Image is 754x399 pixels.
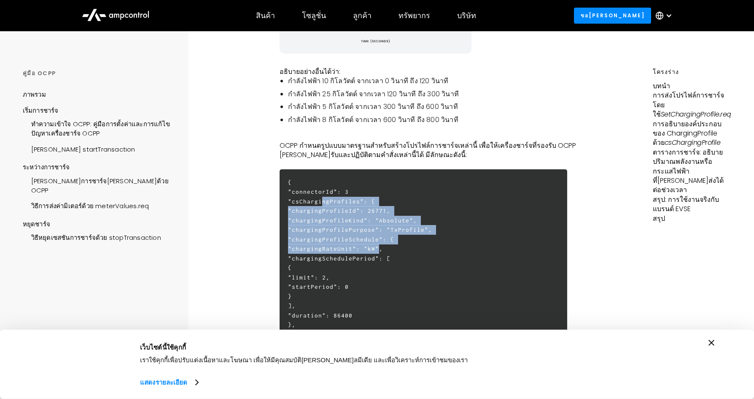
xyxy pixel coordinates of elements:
[280,131,599,141] p: ‍
[653,90,724,119] font: การส่งโปรไฟล์การชาร์จโดยใช้
[653,81,670,91] font: บทนำ
[572,340,693,364] button: ตกลง
[288,226,432,233] font: "chargingProfilePurpose": "TxProfile",
[653,119,722,148] font: การอธิบายองค์ประกอบของ ChargingProfile ด้วย
[653,214,665,223] font: สรุป
[140,343,186,350] font: เว็บไซต์นี้ใช้คุกกี้
[353,11,372,20] div: ลูกค้า
[574,8,651,23] a: ขอ[PERSON_NAME]
[625,348,640,356] font: ตกลง
[288,102,458,111] font: กำลังไฟฟ้า 5 กิโลวัตต์ จากเวลา 300 วินาที ถึง 600 วินาที
[288,217,417,224] font: "chargingProfileKind": "Absolute",
[23,229,161,244] a: วิธีหยุดเซสชันการชาร์จด้วย stopTransaction
[353,10,372,21] font: ลูกค้า
[31,145,135,154] font: [PERSON_NAME] startTransaction
[288,321,296,328] font: },
[288,198,375,205] font: "csChargingProfiles": {
[23,197,149,213] a: วิธีการส่งค่ามิเตอร์ด้วย meterValues.req
[280,160,599,169] p: ‍
[23,90,46,106] a: ภาพรวม
[288,274,330,281] font: "limit": 2,
[23,220,50,228] font: หยุดชาร์จ
[399,10,430,21] font: ทรัพยากร
[23,90,46,99] font: ภาพรวม
[708,340,714,346] button: ปิดแบนเนอร์
[23,141,135,156] a: [PERSON_NAME] startTransaction
[288,76,449,86] font: กำลังไฟฟ้า 10 กิโลวัตต์ จากเวลา 0 วินาที ถึง 120 วินาที
[653,147,724,195] font: ตารางการชาร์จ: อธิบายปริมาณพลังงานหรือกระแสไฟฟ้าที่[PERSON_NAME]ส่งได้ต่อช่วงเวลา
[661,109,731,119] font: SetChargingProfile.req
[31,201,149,210] font: วิธีการส่งค่ามิเตอร์ด้วย meterValues.req
[288,283,349,290] font: "startPeriod": 0
[302,10,326,21] font: โซลูชั่น
[653,68,679,76] font: โครงร่าง
[280,141,576,160] font: OCPP กำหนดรูปแบบมาตรฐานสำหรับสร้างโปรไฟล์การชาร์จเหล่านี้ เพื่อให้เครื่องชาร์จที่รองรับ OCPP [PER...
[23,163,70,171] font: ระหว่างการชาร์จ
[31,176,169,195] font: [PERSON_NAME]การชาร์จ[PERSON_NAME]ด้วย OCPP
[288,293,292,300] font: }
[288,207,390,214] font: "chargingProfileId": 26771,
[288,255,390,262] font: "chargingSchedulePeriod": [
[288,264,292,271] font: {
[288,179,292,186] font: {
[288,188,349,195] font: "connectorId": 3
[31,233,161,242] font: วิธีหยุดเซสชันการชาร์จด้วย stopTransaction
[280,58,599,67] p: ‍
[140,356,468,364] font: เราใช้คุกกี้เพื่อปรับแต่งเนื้อหาและโฆษณา เพื่อให้มีคุณสมบัติ[PERSON_NAME]ลมีเดีย และเพื่อวิเคราะห...
[23,115,174,141] a: ทำความเข้าใจ OCPP: คู่มือการตั้งค่าและการแก้ไขปัญหาเครื่องชาร์จ OCPP
[288,302,296,309] font: ],
[653,195,719,214] font: สรุป: การใช้งานจริงกับแบรนด์ EVSE
[399,11,430,20] div: ทรัพยากร
[288,236,394,243] font: "chargingProfileSchedule": {
[288,115,458,125] font: กำลังไฟฟ้า 8 กิโลวัตต์ จากเวลา 600 วินาที ถึง 800 วินาที
[23,172,174,198] a: [PERSON_NAME]การชาร์จ[PERSON_NAME]ด้วย OCPP
[140,379,187,386] font: แสดงรายละเอียด
[581,12,645,19] font: ขอ[PERSON_NAME]
[256,11,275,20] div: สินค้า
[288,312,353,319] font: "duration": 86400
[665,138,721,147] font: csChargingProfile
[256,10,275,21] font: สินค้า
[302,11,326,20] div: โซลูชั่น
[288,89,459,99] font: กำลังไฟฟ้า 25 กิโลวัตต์ จากเวลา 120 วินาที ถึง 300 วินาที
[457,11,476,20] div: บริษัท
[288,245,383,252] font: "chargingRateUnit": "kW",
[23,69,56,77] font: คู่มือ OCPP
[280,67,340,76] font: อธิบายอย่างอื่นได้ว่า:
[23,106,59,115] font: เริ่มการชาร์จ
[31,119,170,138] font: ทำความเข้าใจ OCPP: คู่มือการตั้งค่าและการแก้ไขปัญหาเครื่องชาร์จ OCPP
[140,376,198,389] a: แสดงรายละเอียด
[457,10,476,21] font: บริษัท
